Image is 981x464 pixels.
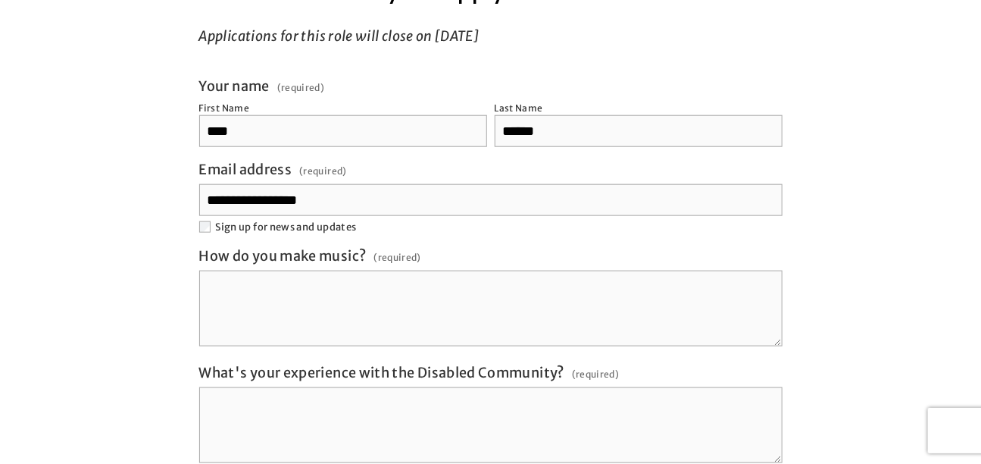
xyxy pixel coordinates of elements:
span: Email address [199,161,292,178]
span: (required) [277,83,325,92]
span: What's your experience with the Disabled Community? [199,364,564,381]
span: Your name [199,77,270,95]
span: (required) [373,247,421,268]
input: Sign up for news and updates [199,221,211,234]
span: (required) [572,364,620,384]
span: Sign up for news and updates [215,221,356,234]
span: How do you make music? [199,247,367,265]
em: Applications for this role will close on [DATE] [199,27,480,45]
div: Last Name [495,102,543,114]
span: (required) [299,161,347,181]
div: First Name [199,102,250,114]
